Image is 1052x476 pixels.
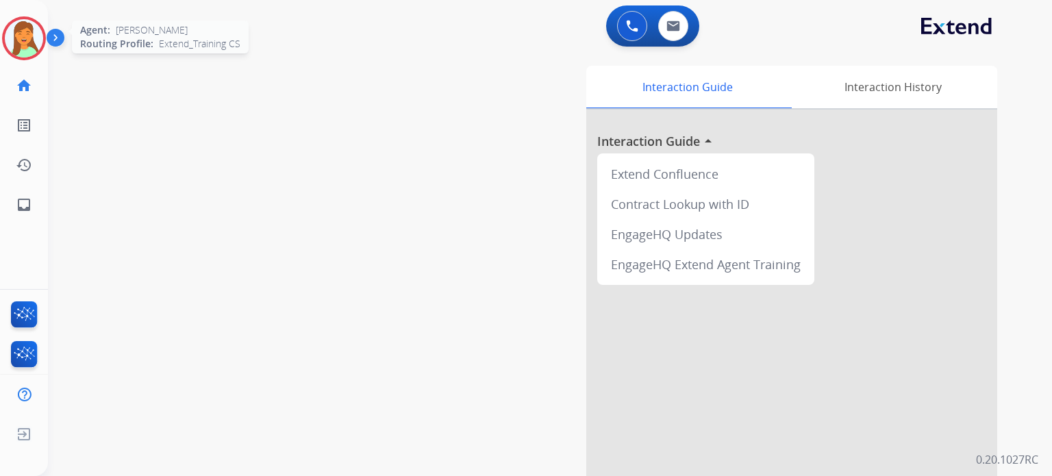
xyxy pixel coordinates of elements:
[16,77,32,94] mat-icon: home
[5,19,43,58] img: avatar
[976,451,1038,468] p: 0.20.1027RC
[80,23,110,37] span: Agent:
[603,219,809,249] div: EngageHQ Updates
[603,189,809,219] div: Contract Lookup with ID
[586,66,788,108] div: Interaction Guide
[16,157,32,173] mat-icon: history
[603,159,809,189] div: Extend Confluence
[16,197,32,213] mat-icon: inbox
[603,249,809,279] div: EngageHQ Extend Agent Training
[159,37,240,51] span: Extend_Training CS
[116,23,188,37] span: [PERSON_NAME]
[16,117,32,134] mat-icon: list_alt
[788,66,997,108] div: Interaction History
[80,37,153,51] span: Routing Profile:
